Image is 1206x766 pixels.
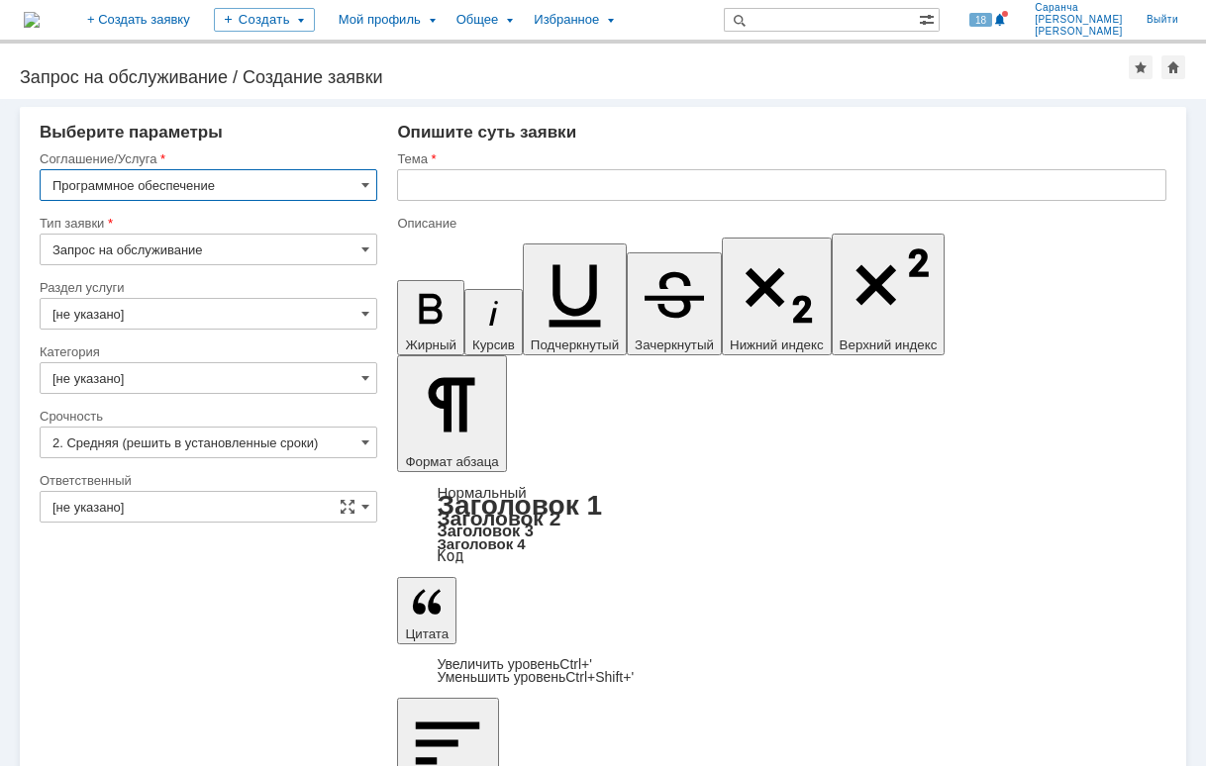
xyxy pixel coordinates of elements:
[919,9,939,28] span: Расширенный поиск
[722,238,832,355] button: Нижний индекс
[559,656,592,672] span: Ctrl+'
[1035,2,1123,14] span: Саранча
[437,490,602,521] a: Заголовок 1
[730,337,824,352] span: Нижний индекс
[397,658,1166,684] div: Цитата
[437,656,592,672] a: Increase
[40,474,373,487] div: Ответственный
[1161,55,1185,79] div: Сделать домашней страницей
[437,484,526,501] a: Нормальный
[24,12,40,28] a: Перейти на домашнюю страницу
[523,243,627,355] button: Подчеркнутый
[397,577,456,644] button: Цитата
[437,535,525,552] a: Заголовок 4
[472,337,515,352] span: Курсив
[1129,55,1153,79] div: Добавить в избранное
[565,669,634,685] span: Ctrl+Shift+'
[40,410,373,423] div: Срочность
[464,289,523,355] button: Курсив
[20,67,1129,87] div: Запрос на обслуживание / Создание заявки
[397,355,506,472] button: Формат абзаца
[40,217,373,230] div: Тип заявки
[635,337,714,352] span: Зачеркнутый
[405,337,456,352] span: Жирный
[40,123,223,142] span: Выберите параметры
[437,547,463,565] a: Код
[1035,14,1123,26] span: [PERSON_NAME]
[214,8,315,32] div: Создать
[397,280,464,355] button: Жирный
[832,234,946,355] button: Верхний индекс
[1035,26,1123,38] span: [PERSON_NAME]
[397,217,1162,230] div: Описание
[969,13,992,27] span: 18
[40,152,373,165] div: Соглашение/Услуга
[437,507,560,529] a: Заголовок 2
[40,345,373,358] div: Категория
[24,12,40,28] img: logo
[40,281,373,294] div: Раздел услуги
[340,499,355,515] span: Сложная форма
[840,337,938,352] span: Верхний индекс
[437,669,634,685] a: Decrease
[405,454,498,469] span: Формат абзаца
[405,626,449,641] span: Цитата
[397,152,1162,165] div: Тема
[397,123,576,142] span: Опишите суть заявки
[627,252,722,355] button: Зачеркнутый
[397,486,1166,563] div: Формат абзаца
[531,337,619,352] span: Подчеркнутый
[437,522,533,539] a: Заголовок 3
